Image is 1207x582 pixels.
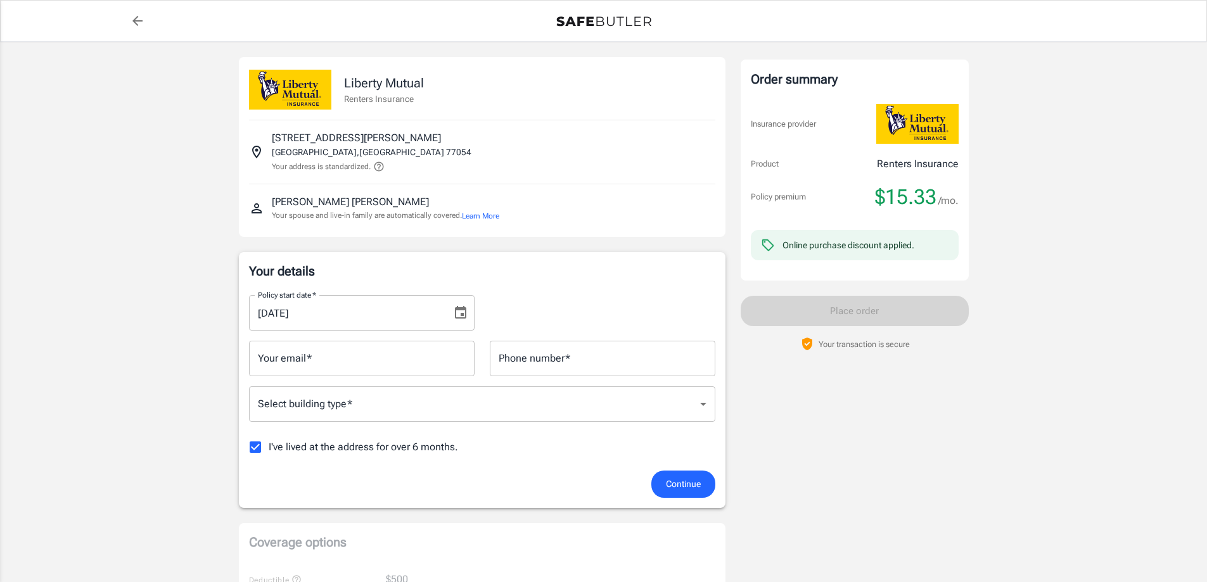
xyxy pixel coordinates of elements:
[651,471,715,498] button: Continue
[751,191,806,203] p: Policy premium
[938,192,959,210] span: /mo.
[877,156,959,172] p: Renters Insurance
[819,338,910,350] p: Your transaction is secure
[272,161,371,172] p: Your address is standardized.
[344,73,424,92] p: Liberty Mutual
[249,341,475,376] input: Enter email
[249,70,331,110] img: Liberty Mutual
[876,104,959,144] img: Liberty Mutual
[125,8,150,34] a: back to quotes
[751,158,779,170] p: Product
[751,70,959,89] div: Order summary
[249,295,443,331] input: MM/DD/YYYY
[272,146,471,158] p: [GEOGRAPHIC_DATA] , [GEOGRAPHIC_DATA] 77054
[556,16,651,27] img: Back to quotes
[666,476,701,492] span: Continue
[462,210,499,222] button: Learn More
[344,92,424,105] p: Renters Insurance
[490,341,715,376] input: Enter number
[272,130,441,146] p: [STREET_ADDRESS][PERSON_NAME]
[782,239,914,251] div: Online purchase discount applied.
[249,201,264,216] svg: Insured person
[272,210,499,222] p: Your spouse and live-in family are automatically covered.
[269,440,458,455] span: I've lived at the address for over 6 months.
[249,262,715,280] p: Your details
[258,289,316,300] label: Policy start date
[249,144,264,160] svg: Insured address
[448,300,473,326] button: Choose date, selected date is Oct 10, 2025
[875,184,936,210] span: $15.33
[751,118,816,130] p: Insurance provider
[272,194,429,210] p: [PERSON_NAME] [PERSON_NAME]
